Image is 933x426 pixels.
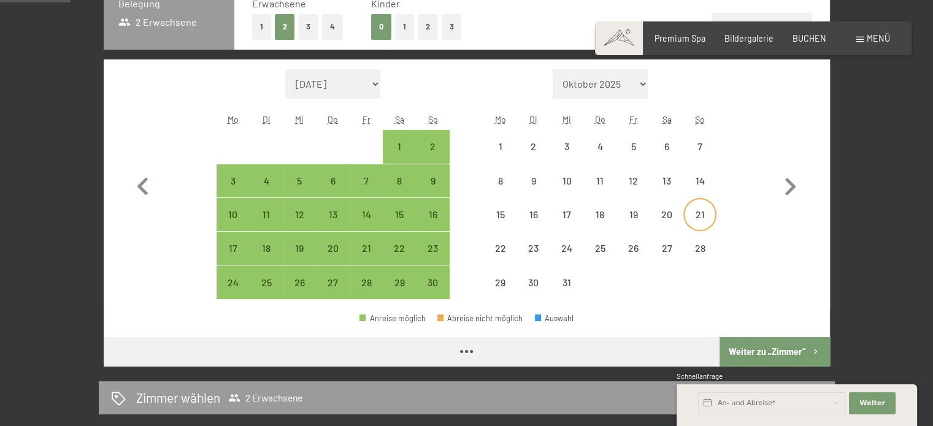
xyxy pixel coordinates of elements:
[650,232,683,265] div: Sat Dec 27 2025
[384,243,415,274] div: 22
[359,314,426,322] div: Anreise möglich
[284,210,315,240] div: 12
[650,198,683,231] div: Anreise nicht möglich
[485,210,515,240] div: 15
[317,232,350,265] div: Thu Nov 20 2025
[384,210,415,240] div: 15
[485,278,515,308] div: 29
[136,389,220,406] h2: Zimmer wählen
[350,265,383,299] div: Fri Nov 28 2025
[250,164,283,197] div: Tue Nov 04 2025
[250,198,283,231] div: Anreise möglich
[383,198,416,231] div: Anreise möglich
[616,164,650,197] div: Fri Dec 12 2025
[550,265,583,299] div: Wed Dec 31 2025
[263,114,271,124] abbr: Dienstag
[418,14,438,39] button: 2
[483,232,516,265] div: Anreise nicht möglich
[283,232,316,265] div: Wed Nov 19 2025
[551,142,582,172] div: 3
[384,142,415,172] div: 1
[517,130,550,163] div: Anreise nicht möglich
[651,176,682,207] div: 13
[483,164,516,197] div: Mon Dec 08 2025
[551,210,582,240] div: 17
[859,398,885,408] span: Weiter
[793,33,826,44] a: BUCHEN
[651,142,682,172] div: 6
[724,33,774,44] span: Bildergalerie
[299,14,319,39] button: 3
[383,164,416,197] div: Anreise möglich
[655,33,705,44] span: Premium Spa
[720,337,829,367] button: Weiter zu „Zimmer“
[650,198,683,231] div: Sat Dec 20 2025
[517,265,550,299] div: Tue Dec 30 2025
[683,164,716,197] div: Sun Dec 14 2025
[284,243,315,274] div: 19
[317,265,350,299] div: Anreise möglich
[283,164,316,197] div: Wed Nov 05 2025
[416,232,449,265] div: Anreise möglich
[518,278,549,308] div: 30
[517,198,550,231] div: Tue Dec 16 2025
[485,243,515,274] div: 22
[517,164,550,197] div: Anreise nicht möglich
[550,198,583,231] div: Wed Dec 17 2025
[677,372,723,380] span: Schnellanfrage
[585,243,615,274] div: 25
[416,164,449,197] div: Anreise möglich
[417,210,448,240] div: 16
[616,232,650,265] div: Anreise nicht möglich
[483,265,516,299] div: Anreise nicht möglich
[251,210,282,240] div: 11
[350,265,383,299] div: Anreise möglich
[125,69,161,300] button: Vorheriger Monat
[616,232,650,265] div: Fri Dec 26 2025
[283,198,316,231] div: Anreise möglich
[218,176,248,207] div: 3
[695,114,705,124] abbr: Sonntag
[317,198,350,231] div: Thu Nov 13 2025
[217,198,250,231] div: Mon Nov 10 2025
[616,198,650,231] div: Anreise nicht möglich
[318,176,348,207] div: 6
[618,142,648,172] div: 5
[295,114,304,124] abbr: Mittwoch
[550,232,583,265] div: Wed Dec 24 2025
[712,13,812,40] button: Zimmer hinzufügen
[535,314,574,322] div: Auswahl
[217,198,250,231] div: Anreise möglich
[772,69,808,300] button: Nächster Monat
[685,176,715,207] div: 14
[550,232,583,265] div: Anreise nicht möglich
[583,232,616,265] div: Anreise nicht möglich
[485,142,515,172] div: 1
[562,114,571,124] abbr: Mittwoch
[518,210,549,240] div: 16
[650,130,683,163] div: Sat Dec 06 2025
[384,176,415,207] div: 8
[118,15,198,29] span: 2 Erwachsene
[529,114,537,124] abbr: Dienstag
[317,164,350,197] div: Anreise möglich
[218,278,248,308] div: 24
[417,243,448,274] div: 23
[583,164,616,197] div: Anreise nicht möglich
[416,232,449,265] div: Sun Nov 23 2025
[350,232,383,265] div: Fri Nov 21 2025
[283,265,316,299] div: Anreise möglich
[683,198,716,231] div: Sun Dec 21 2025
[217,164,250,197] div: Mon Nov 03 2025
[517,232,550,265] div: Tue Dec 23 2025
[483,130,516,163] div: Mon Dec 01 2025
[318,278,348,308] div: 27
[683,232,716,265] div: Sun Dec 28 2025
[550,198,583,231] div: Anreise nicht möglich
[583,232,616,265] div: Thu Dec 25 2025
[483,164,516,197] div: Anreise nicht möglich
[328,114,338,124] abbr: Donnerstag
[595,114,605,124] abbr: Donnerstag
[250,265,283,299] div: Tue Nov 25 2025
[350,164,383,197] div: Anreise möglich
